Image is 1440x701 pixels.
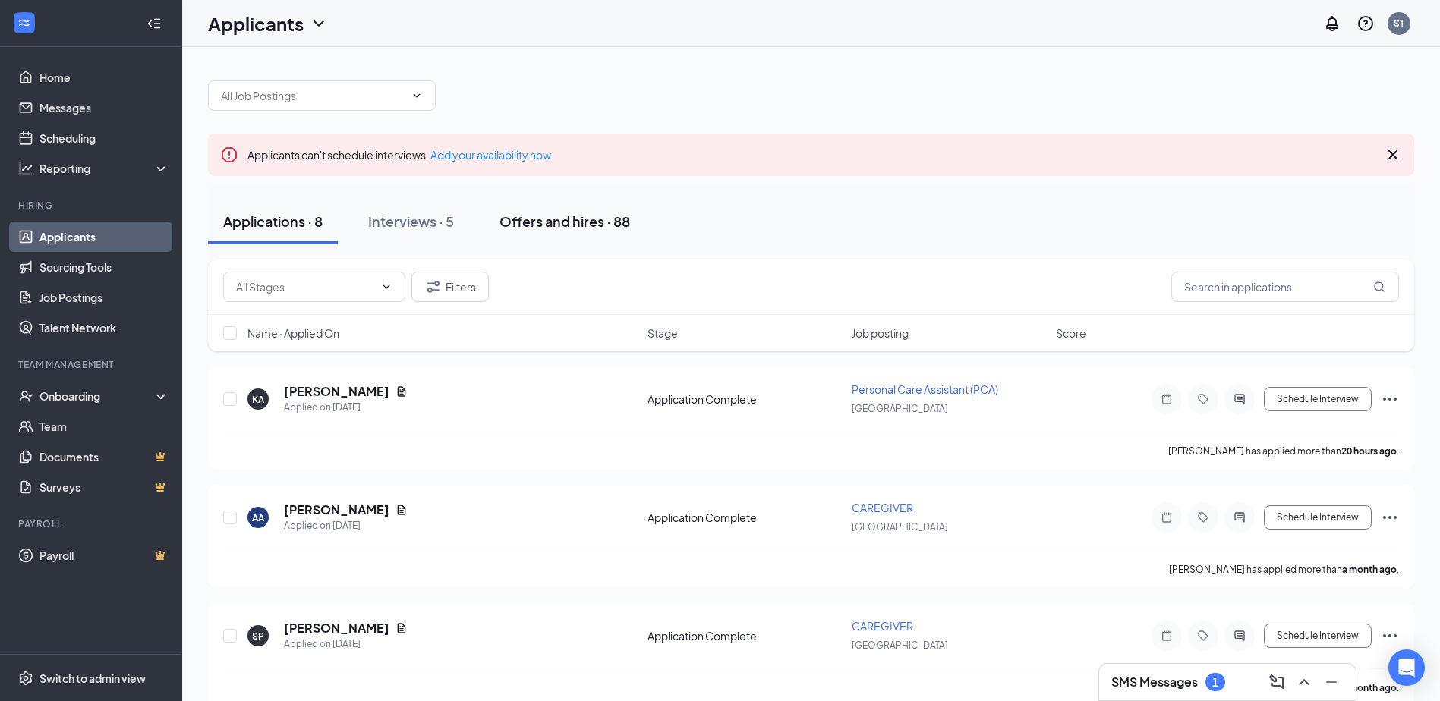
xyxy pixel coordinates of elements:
[1342,564,1397,575] b: a month ago
[1158,511,1176,523] svg: Note
[1111,674,1198,690] h3: SMS Messages
[1168,445,1399,457] p: [PERSON_NAME] has applied more than .
[1230,511,1249,523] svg: ActiveChat
[18,517,166,530] div: Payroll
[1342,682,1397,693] b: a month ago
[1322,673,1341,691] svg: Minimize
[852,403,948,414] span: [GEOGRAPHIC_DATA]
[648,325,678,341] span: Stage
[247,325,339,341] span: Name · Applied On
[1158,630,1176,642] svg: Note
[1384,146,1402,164] svg: Cross
[852,325,909,341] span: Job posting
[39,313,169,343] a: Talent Network
[39,388,156,404] div: Onboarding
[1319,670,1344,694] button: Minimize
[1268,673,1286,691] svg: ComposeMessage
[1323,14,1341,33] svg: Notifications
[18,161,33,176] svg: Analysis
[247,148,551,162] span: Applicants can't schedule interviews.
[223,212,323,231] div: Applications · 8
[39,161,170,176] div: Reporting
[1394,17,1404,30] div: ST
[284,637,408,652] div: Applied on [DATE]
[39,222,169,252] a: Applicants
[39,442,169,472] a: DocumentsCrown
[39,252,169,282] a: Sourcing Tools
[284,383,389,400] h5: [PERSON_NAME]
[852,501,913,514] span: CAREGIVER
[380,281,392,293] svg: ChevronDown
[1212,676,1218,689] div: 1
[17,15,32,30] svg: WorkstreamLogo
[1194,630,1212,642] svg: Tag
[1264,505,1372,530] button: Schedule Interview
[252,630,264,643] div: SP
[18,358,166,371] div: Team Management
[39,282,169,313] a: Job Postings
[1158,393,1176,405] svg: Note
[1373,281,1385,293] svg: MagnifyingGlass
[39,540,169,571] a: PayrollCrown
[1264,624,1372,648] button: Schedule Interview
[39,93,169,123] a: Messages
[1264,387,1372,411] button: Schedule Interview
[648,510,843,525] div: Application Complete
[236,278,374,295] input: All Stages
[1388,649,1425,686] div: Open Intercom Messenger
[18,671,33,686] svg: Settings
[252,511,264,524] div: AA
[411,90,423,102] svg: ChevronDown
[852,382,998,396] span: Personal Care Assistant (PCA)
[1056,325,1086,341] span: Score
[648,391,843,407] div: Application Complete
[284,400,408,415] div: Applied on [DATE]
[208,11,304,36] h1: Applicants
[852,619,913,633] span: CAREGIVER
[1381,627,1399,645] svg: Ellipses
[430,148,551,162] a: Add your availability now
[648,628,843,643] div: Application Complete
[39,123,169,153] a: Scheduling
[1230,393,1249,405] svg: ActiveChat
[1381,508,1399,527] svg: Ellipses
[284,518,408,533] div: Applied on [DATE]
[1265,670,1289,694] button: ComposeMessage
[1292,670,1316,694] button: ChevronUp
[1169,563,1399,576] p: [PERSON_NAME] has applied more than .
[395,385,408,398] svg: Document
[221,87,405,104] input: All Job Postings
[220,146,238,164] svg: Error
[1230,630,1249,642] svg: ActiveChat
[18,388,33,404] svg: UserCheck
[1295,673,1313,691] svg: ChevronUp
[852,640,948,651] span: [GEOGRAPHIC_DATA]
[368,212,454,231] div: Interviews · 5
[411,272,489,302] button: Filter Filters
[395,504,408,516] svg: Document
[39,671,146,686] div: Switch to admin view
[1341,445,1397,457] b: 20 hours ago
[310,14,328,33] svg: ChevronDown
[852,521,948,533] span: [GEOGRAPHIC_DATA]
[499,212,630,231] div: Offers and hires · 88
[1381,390,1399,408] svg: Ellipses
[252,393,264,406] div: KA
[1194,393,1212,405] svg: Tag
[39,62,169,93] a: Home
[39,472,169,502] a: SurveysCrown
[284,620,389,637] h5: [PERSON_NAME]
[395,622,408,634] svg: Document
[39,411,169,442] a: Team
[424,278,443,296] svg: Filter
[1194,511,1212,523] svg: Tag
[147,16,162,31] svg: Collapse
[1171,272,1399,302] input: Search in applications
[1356,14,1375,33] svg: QuestionInfo
[284,501,389,518] h5: [PERSON_NAME]
[18,199,166,212] div: Hiring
